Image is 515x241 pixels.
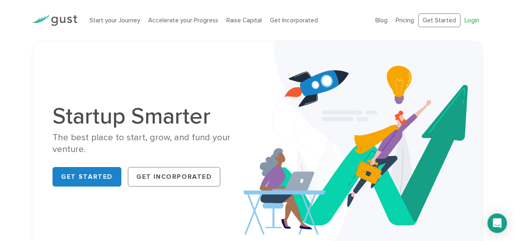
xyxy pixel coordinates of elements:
[128,167,221,187] a: Get Incorporated
[487,213,507,233] div: Open Intercom Messenger
[270,17,318,24] a: Get Incorporated
[396,17,414,24] a: Pricing
[418,13,460,28] a: Get Started
[226,17,262,24] a: Raise Capital
[53,132,251,156] div: The best place to start, grow, and fund your venture.
[148,17,218,24] a: Accelerate your Progress
[53,167,121,187] a: Get Started
[32,15,77,26] img: Gust Logo
[90,17,140,24] a: Start your Journey
[375,17,388,24] a: Blog
[465,17,479,24] a: Login
[53,105,251,128] h1: Startup Smarter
